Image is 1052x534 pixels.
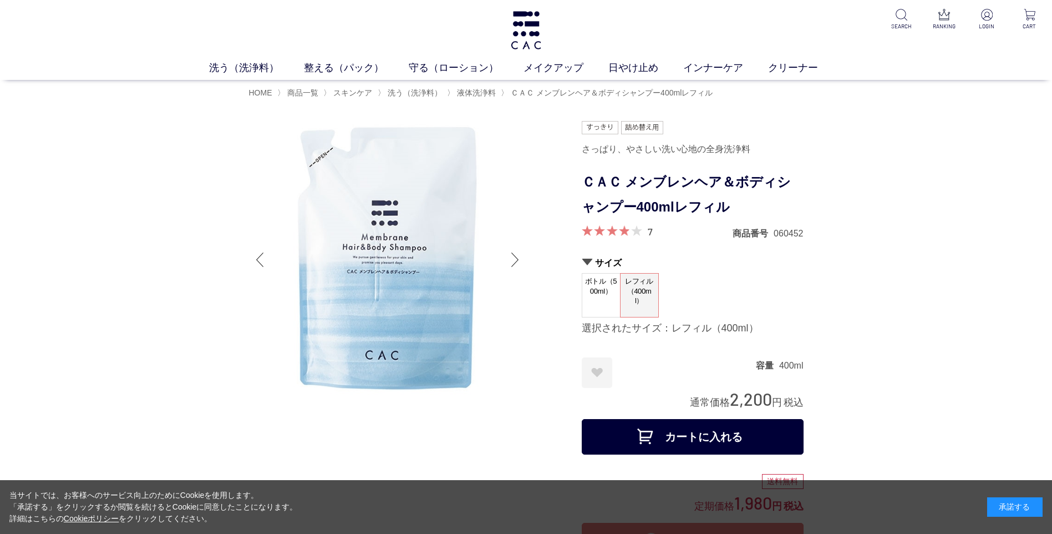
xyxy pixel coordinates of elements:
span: 2,200 [730,389,772,409]
li: 〉 [323,88,375,98]
p: LOGIN [973,22,1000,31]
span: 税込 [784,397,804,408]
a: HOME [249,88,272,97]
li: 〉 [501,88,715,98]
a: メイクアップ [524,61,608,75]
li: 〉 [447,88,499,98]
dd: 400ml [779,360,804,371]
a: SEARCH [888,9,915,31]
span: 商品一覧 [287,88,318,97]
img: すっきり [582,121,618,134]
dd: 060452 [774,228,803,239]
li: 〉 [277,88,321,98]
div: 選択されたサイズ：レフィル（400ml） [582,322,804,335]
a: 整える（パック） [304,61,409,75]
span: 通常価格 [690,397,730,408]
a: 液体洗浄料 [455,88,496,97]
a: 7 [648,225,653,238]
div: 当サイトでは、お客様へのサービス向上のためにCookieを使用します。 「承諾する」をクリックするか閲覧を続けるとCookieに同意したことになります。 詳細はこちらの をクリックしてください。 [9,490,298,525]
h2: サイズ [582,257,804,269]
span: ボトル（500ml） [582,274,620,305]
span: 液体洗浄料 [457,88,496,97]
dt: 容量 [756,360,779,371]
a: 商品一覧 [285,88,318,97]
span: レフィル（400ml） [621,274,658,309]
p: RANKING [931,22,958,31]
img: logo [509,11,543,49]
a: Cookieポリシー [64,514,119,523]
div: 送料無料 [762,474,804,490]
a: 守る（ローション） [409,61,524,75]
li: 〉 [378,88,445,98]
img: ＣＡＣ メンブレンヘア＆ボディシャンプー400mlレフィル レフィル（400ml） [249,121,526,399]
span: スキンケア [333,88,372,97]
p: CART [1016,22,1043,31]
p: SEARCH [888,22,915,31]
a: ＣＡＣ メンブレンヘア＆ボディシャンプー400mlレフィル [509,88,713,97]
a: 洗う（洗浄料） [209,61,304,75]
a: 日やけ止め [608,61,683,75]
div: さっぱり、やさしい洗い心地の全身洗浄料 [582,140,804,159]
span: 洗う（洗浄料） [388,88,442,97]
a: LOGIN [973,9,1000,31]
a: インナーケア [683,61,768,75]
h1: ＣＡＣ メンブレンヘア＆ボディシャンプー400mlレフィル [582,170,804,220]
a: クリーナー [768,61,843,75]
a: RANKING [931,9,958,31]
button: カートに入れる [582,419,804,455]
div: 承諾する [987,497,1043,517]
span: 円 [772,397,782,408]
a: CART [1016,9,1043,31]
dt: 商品番号 [733,228,774,239]
a: 洗う（洗浄料） [385,88,442,97]
a: スキンケア [331,88,372,97]
span: ＣＡＣ メンブレンヘア＆ボディシャンプー400mlレフィル [511,88,713,97]
a: お気に入りに登録する [582,357,612,388]
img: 詰め替え用 [621,121,664,134]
